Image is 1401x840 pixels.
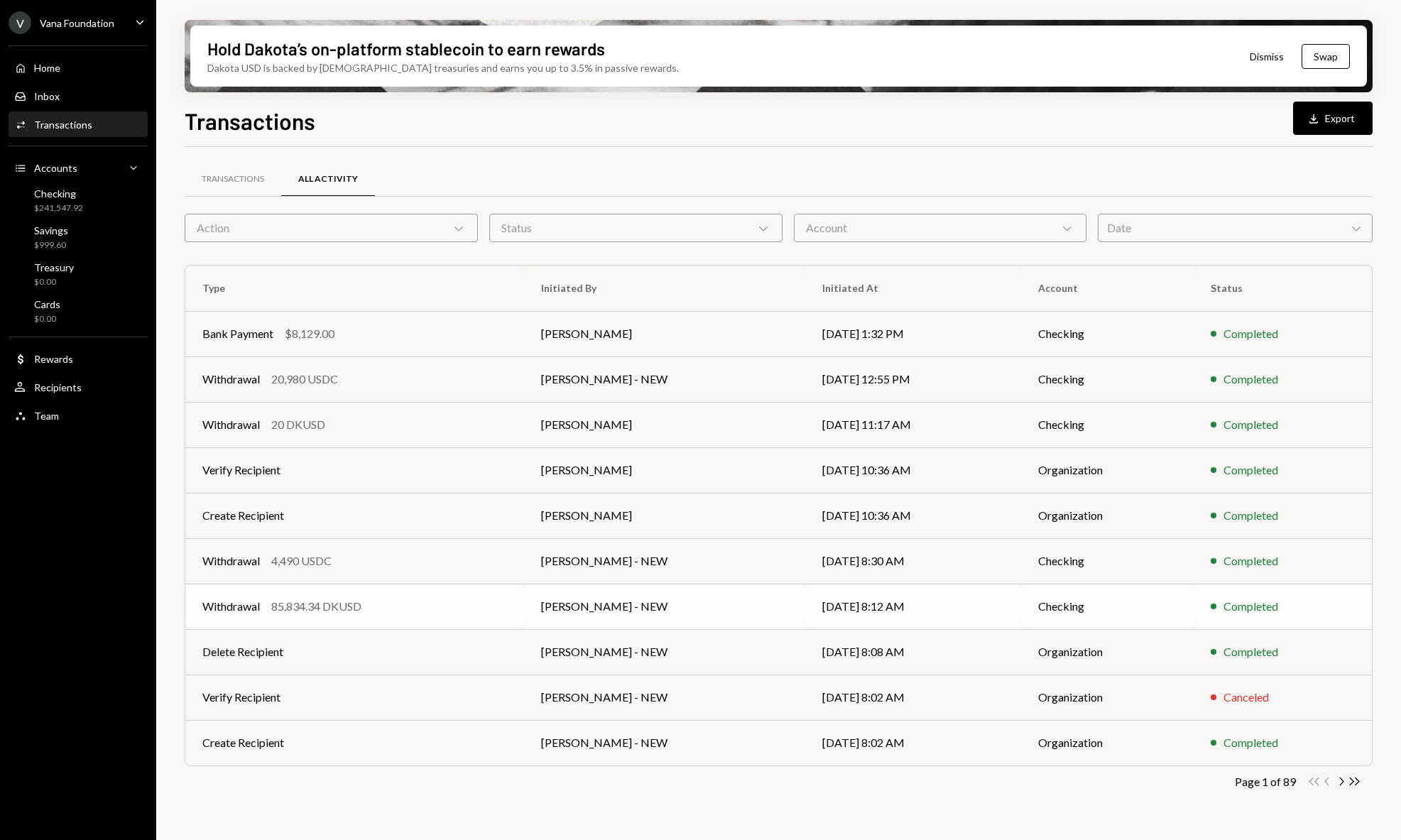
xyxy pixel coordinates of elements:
[271,598,361,615] div: 85,834.34 DKUSD
[34,224,68,236] div: Savings
[1021,402,1194,447] td: Checking
[285,325,334,342] div: $8,129.00
[1021,493,1194,538] td: Organization
[1021,311,1194,356] td: Checking
[805,720,1020,765] td: [DATE] 8:02 AM
[207,60,679,75] div: Dakota USD is backed by [DEMOGRAPHIC_DATA] treasuries and earns you up to 3.5% in passive rewards.
[34,187,83,200] div: Checking
[805,311,1020,356] td: [DATE] 1:32 PM
[1223,643,1278,660] div: Completed
[34,381,82,393] div: Recipients
[524,266,805,311] th: Initiated By
[34,119,92,131] div: Transactions
[34,202,83,214] div: $241,547.92
[524,356,805,402] td: [PERSON_NAME] - NEW
[1223,598,1278,615] div: Completed
[1223,552,1278,569] div: Completed
[9,220,148,254] a: Savings$999.60
[805,447,1020,493] td: [DATE] 10:36 AM
[9,83,148,109] a: Inbox
[34,162,77,174] div: Accounts
[805,402,1020,447] td: [DATE] 11:17 AM
[1223,462,1278,479] div: Completed
[271,371,338,388] div: 20,980 USDC
[271,552,332,569] div: 4,490 USDC
[40,17,114,29] div: Vana Foundation
[524,584,805,629] td: [PERSON_NAME] - NEW
[9,403,148,428] a: Team
[794,214,1087,242] div: Account
[1232,40,1302,73] button: Dismiss
[9,111,148,137] a: Transactions
[202,173,264,185] div: Transactions
[9,374,148,400] a: Recipients
[9,11,31,34] div: V
[1194,266,1372,311] th: Status
[34,353,73,365] div: Rewards
[1021,720,1194,765] td: Organization
[1021,538,1194,584] td: Checking
[34,239,68,251] div: $999.60
[1223,689,1269,706] div: Canceled
[185,629,524,675] td: Delete Recipient
[34,62,60,74] div: Home
[1021,447,1194,493] td: Organization
[185,493,524,538] td: Create Recipient
[271,416,325,433] div: 20 DKUSD
[805,584,1020,629] td: [DATE] 8:12 AM
[281,161,375,197] a: All Activity
[202,598,260,615] div: Withdrawal
[805,493,1020,538] td: [DATE] 10:36 AM
[1223,734,1278,751] div: Completed
[9,183,148,217] a: Checking$241,547.92
[1223,325,1278,342] div: Completed
[34,298,60,310] div: Cards
[9,155,148,180] a: Accounts
[524,402,805,447] td: [PERSON_NAME]
[34,410,59,422] div: Team
[1021,675,1194,720] td: Organization
[1021,584,1194,629] td: Checking
[207,37,605,60] div: Hold Dakota’s on-platform stablecoin to earn rewards
[9,294,148,328] a: Cards$0.00
[34,313,60,325] div: $0.00
[805,356,1020,402] td: [DATE] 12:55 PM
[805,629,1020,675] td: [DATE] 8:08 AM
[185,161,281,197] a: Transactions
[34,90,60,102] div: Inbox
[1021,356,1194,402] td: Checking
[1293,102,1373,135] button: Export
[1223,416,1278,433] div: Completed
[185,447,524,493] td: Verify Recipient
[9,346,148,371] a: Rewards
[1235,775,1296,788] div: Page 1 of 89
[185,675,524,720] td: Verify Recipient
[524,720,805,765] td: [PERSON_NAME] - NEW
[9,257,148,291] a: Treasury$0.00
[805,266,1020,311] th: Initiated At
[1098,214,1373,242] div: Date
[1302,44,1350,69] button: Swap
[202,325,273,342] div: Bank Payment
[524,538,805,584] td: [PERSON_NAME] - NEW
[9,55,148,80] a: Home
[524,311,805,356] td: [PERSON_NAME]
[34,276,74,288] div: $0.00
[1021,629,1194,675] td: Organization
[185,266,524,311] th: Type
[202,371,260,388] div: Withdrawal
[524,493,805,538] td: [PERSON_NAME]
[524,447,805,493] td: [PERSON_NAME]
[1223,507,1278,524] div: Completed
[1021,266,1194,311] th: Account
[202,552,260,569] div: Withdrawal
[489,214,783,242] div: Status
[805,675,1020,720] td: [DATE] 8:02 AM
[1223,371,1278,388] div: Completed
[805,538,1020,584] td: [DATE] 8:30 AM
[34,261,74,273] div: Treasury
[298,173,358,185] div: All Activity
[185,720,524,765] td: Create Recipient
[185,107,315,135] h1: Transactions
[524,629,805,675] td: [PERSON_NAME] - NEW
